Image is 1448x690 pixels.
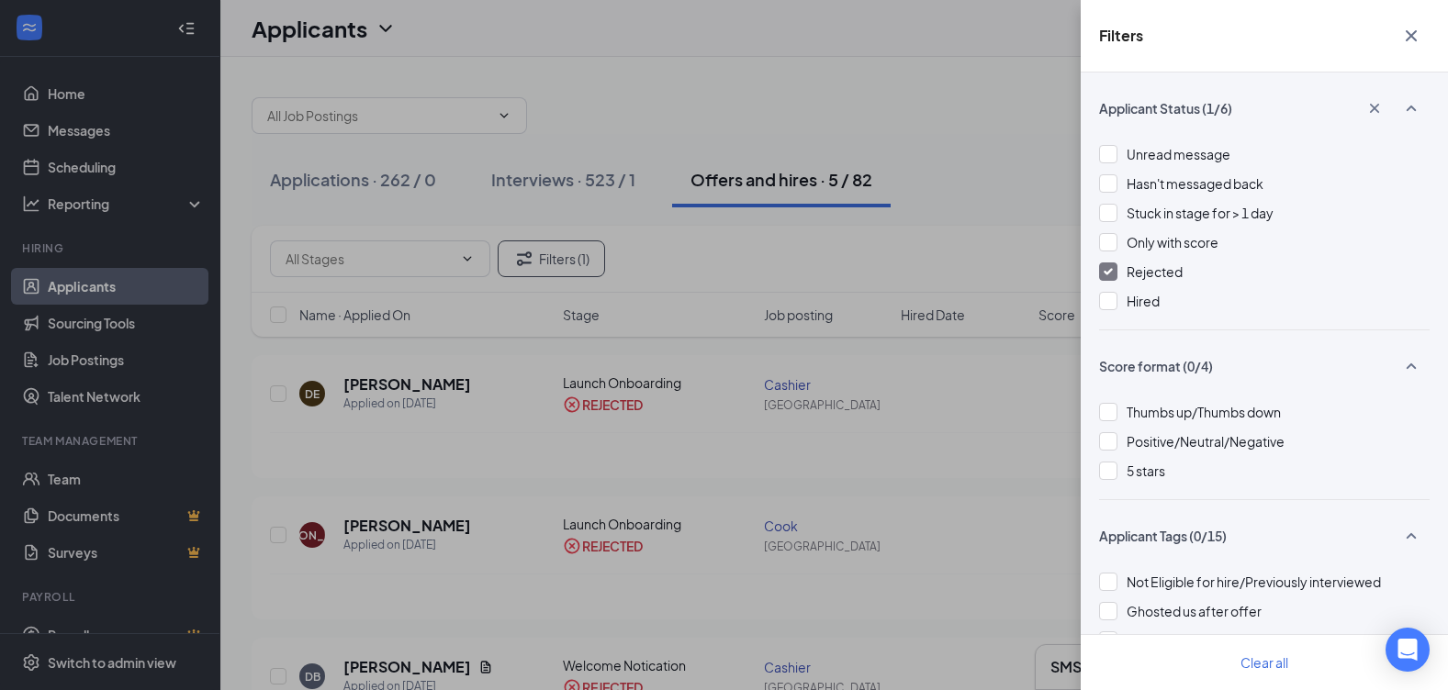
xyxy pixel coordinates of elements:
button: SmallChevronUp [1393,518,1430,553]
span: Hired [1127,293,1160,309]
span: Positive/Neutral/Negative [1127,433,1285,450]
span: Hasn't messaged back [1127,175,1263,192]
span: Applicant Status (1/6) [1099,99,1232,117]
button: SmallChevronUp [1393,349,1430,384]
svg: SmallChevronUp [1400,355,1422,377]
svg: Cross [1365,99,1384,117]
button: Cross [1393,18,1430,53]
button: Clear all [1218,644,1310,681]
svg: SmallChevronUp [1400,97,1422,119]
button: SmallChevronUp [1393,91,1430,126]
span: Not Eligible for hire/Previously interviewed [1127,573,1381,590]
span: Only with score [1127,234,1218,250]
svg: SmallChevronUp [1400,525,1422,547]
span: Rejected [1127,263,1183,280]
span: No DL [1127,632,1162,649]
span: Unread message [1127,146,1230,162]
h5: Filters [1099,26,1143,46]
span: 5 stars [1127,462,1165,479]
svg: Cross [1400,25,1422,47]
img: checkbox [1104,268,1113,275]
span: Thumbs up/Thumbs down [1127,404,1281,420]
span: Ghosted us after offer [1127,603,1262,619]
span: Score format (0/4) [1099,357,1213,375]
span: Applicant Tags (0/15) [1099,527,1227,545]
div: Open Intercom Messenger [1386,628,1430,672]
span: Stuck in stage for > 1 day [1127,205,1274,221]
button: Cross [1356,93,1393,124]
